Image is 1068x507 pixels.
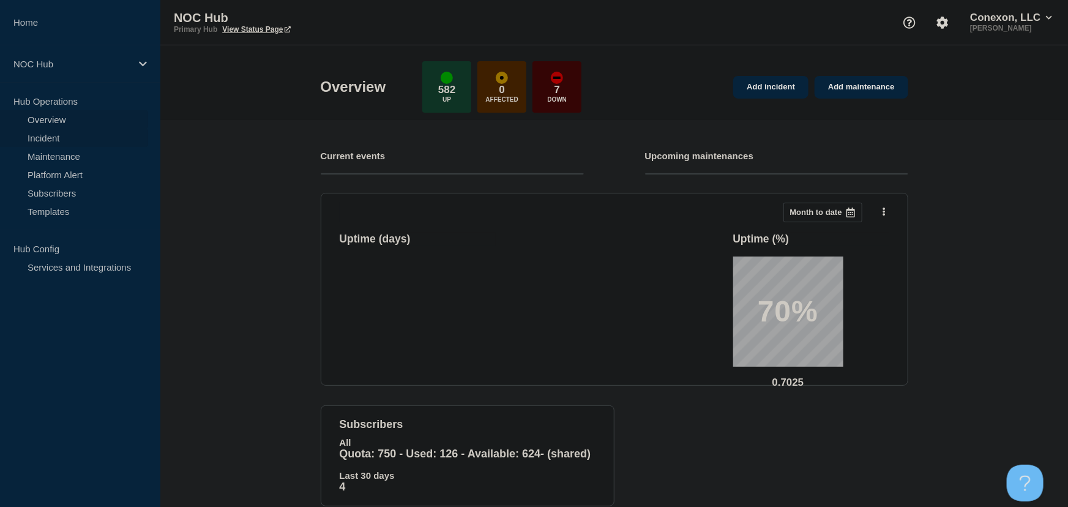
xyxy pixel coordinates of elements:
[321,151,386,161] h4: Current events
[733,233,889,246] h3: Uptime ( % )
[340,437,596,448] p: All
[790,208,842,217] p: Month to date
[13,59,131,69] p: NOC Hub
[486,96,518,103] p: Affected
[340,418,596,431] h4: subscribers
[1007,465,1044,501] iframe: Help Scout Beacon - Open
[174,11,419,25] p: NOC Hub
[222,25,290,34] a: View Status Page
[443,96,451,103] p: Up
[340,481,596,494] p: 4
[551,72,563,84] div: down
[340,233,496,246] h3: Uptime ( days )
[340,470,596,481] p: Last 30 days
[783,203,862,222] button: Month to date
[174,25,217,34] p: Primary Hub
[499,84,505,96] p: 0
[968,24,1055,32] p: [PERSON_NAME]
[441,72,453,84] div: up
[897,10,922,36] button: Support
[340,448,591,460] span: Quota: 750 - Used: 126 - Available: 624 - (shared)
[815,76,908,99] a: Add maintenance
[321,78,386,96] h1: Overview
[438,84,455,96] p: 582
[496,72,508,84] div: affected
[547,96,567,103] p: Down
[733,76,808,99] a: Add incident
[968,12,1055,24] button: Conexon, LLC
[733,377,843,389] p: 0.7025
[930,10,955,36] button: Account settings
[645,151,754,161] h4: Upcoming maintenances
[555,84,560,96] p: 7
[758,297,818,326] p: 70%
